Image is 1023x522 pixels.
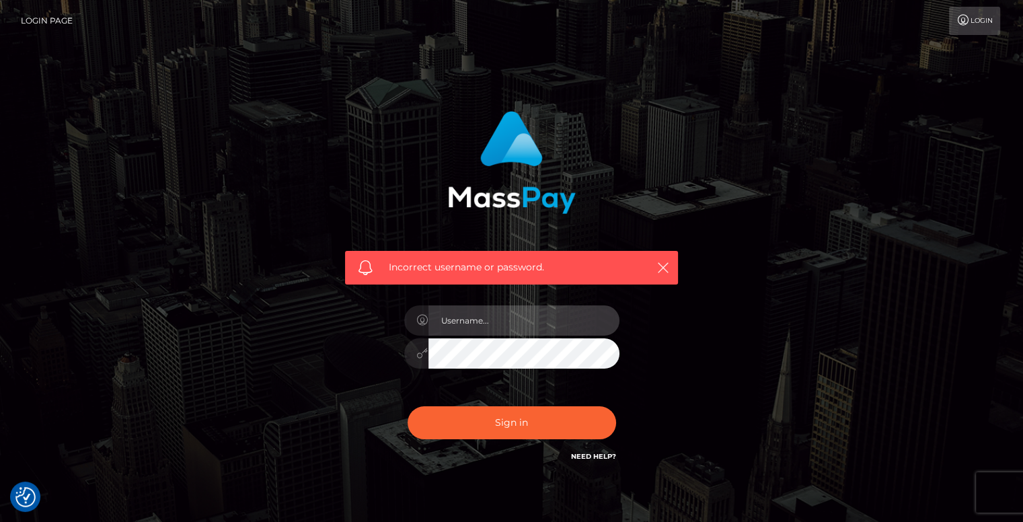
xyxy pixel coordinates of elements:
img: MassPay Login [448,111,576,214]
a: Login [949,7,1000,35]
button: Sign in [408,406,616,439]
a: Login Page [21,7,73,35]
button: Consent Preferences [15,487,36,507]
span: Incorrect username or password. [389,260,634,274]
img: Revisit consent button [15,487,36,507]
input: Username... [428,305,619,336]
a: Need Help? [571,452,616,461]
